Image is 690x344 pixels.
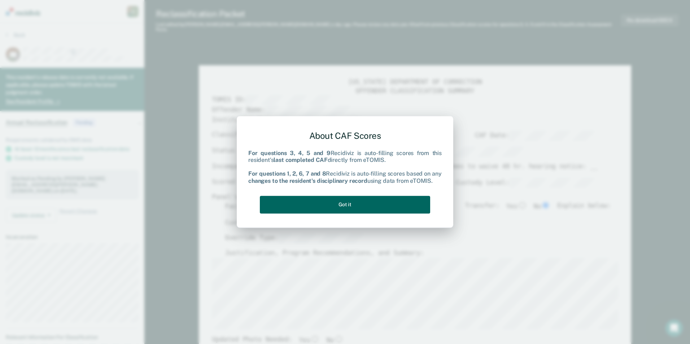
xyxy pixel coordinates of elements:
[248,177,367,184] b: changes to the resident's disciplinary record
[274,156,327,163] b: last completed CAF
[248,125,442,147] div: About CAF Scores
[248,150,442,184] div: Recidiviz is auto-filling scores from this resident's directly from eTOMIS. Recidiviz is auto-fil...
[248,150,331,156] b: For questions 3, 4, 5 and 9
[260,196,430,213] button: Got it
[248,171,326,177] b: For questions 1, 2, 6, 7 and 8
